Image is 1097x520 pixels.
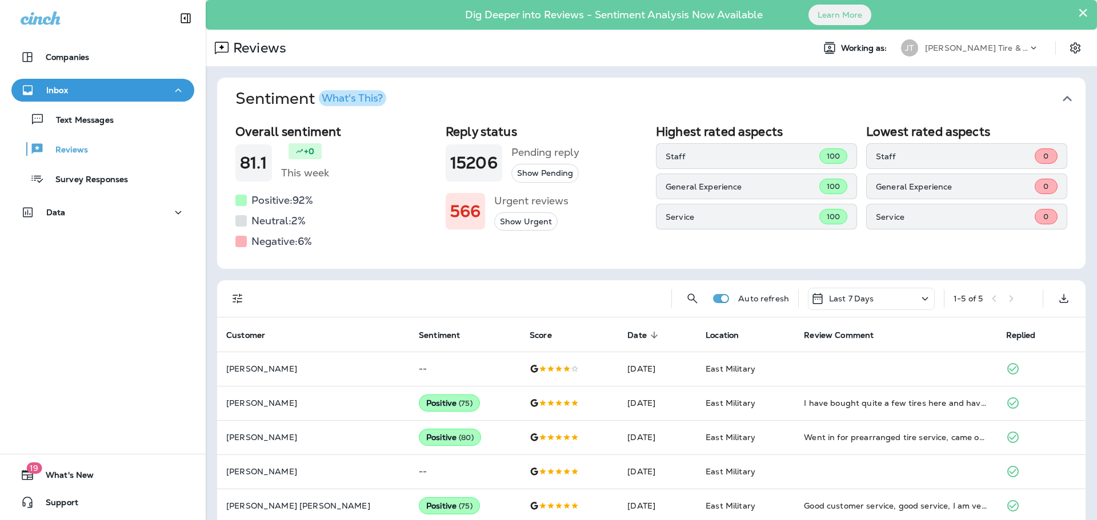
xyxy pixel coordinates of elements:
span: ( 75 ) [459,501,473,511]
span: ( 75 ) [459,398,473,408]
button: Support [11,491,194,514]
p: Staff [666,152,819,161]
h2: Overall sentiment [235,124,437,139]
h2: Highest rated aspects [656,124,857,139]
span: 100 [827,182,840,191]
div: JT [901,39,918,57]
span: Review Comment [804,330,888,340]
span: Sentiment [419,330,475,340]
button: Search Reviews [681,287,704,310]
div: I have bought quite a few tires here and have always had good service. [804,397,987,409]
p: [PERSON_NAME] [226,467,401,476]
span: ( 80 ) [459,433,474,442]
td: [DATE] [618,386,696,420]
p: +0 [304,146,314,157]
h2: Lowest rated aspects [866,124,1067,139]
span: East Military [706,501,755,511]
button: Survey Responses [11,167,194,191]
span: 0 [1043,212,1048,221]
h5: Positive: 92 % [251,191,313,209]
span: Support [34,498,78,511]
div: Good customer service, good service, I am very grateful. [804,500,987,511]
td: -- [410,454,521,489]
div: Went in for prearranged tire service, came out 4 hours later with new tires AND new wheel bearing... [804,432,987,443]
h1: 15206 [450,154,498,172]
p: Reviews [229,39,286,57]
h5: Pending reply [511,143,579,162]
span: 19 [26,462,42,474]
span: Replied [1006,330,1051,340]
span: Sentiment [419,330,460,340]
button: Filters [226,287,249,310]
p: Data [46,208,66,217]
td: [DATE] [618,420,696,454]
button: Show Pending [511,164,579,183]
button: Inbox [11,79,194,102]
div: 1 - 5 of 5 [954,294,983,303]
span: Location [706,330,739,340]
div: Positive [419,497,480,514]
p: [PERSON_NAME] Tire & Auto [925,43,1028,53]
p: Inbox [46,86,68,95]
p: [PERSON_NAME] [226,398,401,408]
span: Date [627,330,662,340]
div: Positive [419,394,480,412]
h1: 566 [450,202,481,221]
span: East Military [706,432,755,442]
p: Dig Deeper into Reviews - Sentiment Analysis Now Available [432,13,796,17]
span: East Military [706,466,755,477]
button: Data [11,201,194,224]
h5: Neutral: 2 % [251,212,306,230]
span: Replied [1006,330,1036,340]
button: 19What's New [11,463,194,486]
p: [PERSON_NAME] [PERSON_NAME] [226,501,401,510]
button: Learn More [808,5,871,25]
h1: Sentiment [235,89,386,108]
span: Customer [226,330,265,340]
button: Collapse Sidebar [170,7,202,30]
span: 100 [827,151,840,161]
span: 100 [827,212,840,221]
p: Staff [876,152,1035,161]
span: Score [530,330,567,340]
div: What's This? [322,93,383,103]
span: East Military [706,364,755,374]
div: SentimentWhat's This? [217,120,1086,269]
p: Service [876,212,1035,221]
td: -- [410,352,521,386]
span: Working as: [841,43,890,53]
span: 0 [1043,151,1048,161]
p: [PERSON_NAME] [226,433,401,442]
span: Score [530,330,552,340]
button: What's This? [319,90,386,106]
button: Companies [11,46,194,68]
p: Service [666,212,819,221]
h5: This week [281,164,329,182]
p: Survey Responses [44,175,128,186]
button: Settings [1065,38,1086,58]
p: Auto refresh [738,294,789,303]
span: What's New [34,470,94,484]
span: Customer [226,330,280,340]
span: 0 [1043,182,1048,191]
button: Text Messages [11,107,194,131]
p: General Experience [876,182,1035,191]
span: Review Comment [804,330,874,340]
p: [PERSON_NAME] [226,364,401,373]
div: Positive [419,429,481,446]
h1: 81.1 [240,154,267,172]
button: Close [1078,3,1088,22]
td: [DATE] [618,352,696,386]
p: Reviews [44,145,88,156]
button: SentimentWhat's This? [226,78,1095,120]
p: Text Messages [45,115,114,126]
h2: Reply status [446,124,647,139]
p: Last 7 Days [829,294,874,303]
p: General Experience [666,182,819,191]
span: Date [627,330,647,340]
p: Companies [46,53,89,62]
h5: Urgent reviews [494,192,568,210]
h5: Negative: 6 % [251,232,312,251]
button: Reviews [11,137,194,161]
span: Location [706,330,754,340]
